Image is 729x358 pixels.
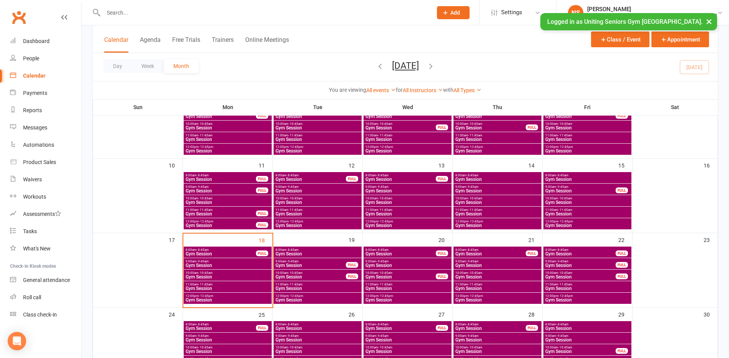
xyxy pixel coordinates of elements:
span: 10:00am [275,197,360,200]
span: Gym Session [275,263,346,268]
span: Gym Session [365,114,450,119]
span: - 10:45am [198,271,213,275]
span: 11:00am [185,134,270,137]
span: - 11:45am [288,283,302,286]
button: Trainers [212,36,234,53]
span: Gym Session [275,275,346,279]
a: Messages [10,119,81,136]
div: 20 [438,233,452,246]
span: Gym Session [185,223,256,228]
span: Logged in as Uniting Seniors Gym [GEOGRAPHIC_DATA]. [547,18,702,25]
span: 8:00am [455,248,526,252]
a: All Instructors [403,87,443,93]
span: 10:00am [365,122,436,126]
span: - 12:45pm [558,294,573,298]
a: Assessments [10,206,81,223]
span: Gym Session [185,189,256,193]
div: Open Intercom Messenger [8,332,26,350]
span: - 10:45am [468,122,482,126]
div: FULL [346,262,358,268]
div: FULL [616,262,628,268]
a: All events [366,87,396,93]
span: Gym Session [545,212,630,216]
span: Gym Session [365,200,450,205]
span: 10:00am [455,271,540,275]
a: Workouts [10,188,81,206]
div: 22 [618,233,632,246]
span: Gym Session [275,298,360,302]
span: - 10:45am [198,122,213,126]
span: Gym Session [545,114,616,119]
span: 10:00am [275,271,346,275]
div: FULL [436,176,448,182]
a: Roll call [10,289,81,306]
span: 12:00pm [545,294,630,298]
div: What's New [23,245,51,252]
span: 9:00am [185,260,270,263]
span: - 12:45pm [289,145,303,149]
div: FULL [616,273,628,279]
button: Class / Event [591,31,649,47]
span: 12:00pm [365,220,450,223]
span: - 8:45am [466,248,478,252]
span: Gym Session [365,223,450,228]
span: Gym Session [545,126,630,130]
span: Gym Session [275,189,360,193]
span: - 11:45am [198,208,213,212]
span: 11:00am [365,134,450,137]
span: Gym Session [545,252,616,256]
span: 11:00am [545,208,630,212]
span: 9:00am [545,185,616,189]
span: 12:00pm [185,220,256,223]
span: 11:00am [275,134,360,137]
span: 8:00am [455,174,540,177]
span: - 9:45am [556,185,568,189]
span: 11:00am [455,134,540,137]
span: - 9:45am [286,185,299,189]
span: 11:00am [365,283,450,286]
span: Gym Session [545,263,616,268]
span: - 10:45am [558,122,572,126]
div: FULL [526,124,538,130]
span: Gym Session [545,149,630,153]
span: - 12:45pm [289,220,303,223]
div: FULL [346,176,358,182]
div: FULL [436,250,448,256]
span: - 9:45am [466,185,478,189]
span: Gym Session [365,212,450,216]
span: - 12:45pm [468,145,483,149]
span: 8:00am [275,248,360,252]
span: Gym Session [275,252,360,256]
span: 9:00am [185,185,256,189]
div: Uniting Seniors [PERSON_NAME][GEOGRAPHIC_DATA] [587,13,717,20]
span: Gym Session [455,114,540,119]
span: - 11:45am [288,208,302,212]
span: Gym Session [455,298,540,302]
div: 23 [704,233,717,246]
span: 8:00am [545,174,630,177]
div: 19 [349,233,362,246]
span: Gym Session [185,263,270,268]
a: Automations [10,136,81,154]
span: 8:00am [545,248,616,252]
span: Gym Session [455,263,540,268]
span: 10:00am [545,122,630,126]
span: Gym Session [365,149,450,153]
th: Mon [183,99,273,115]
button: × [702,13,716,30]
span: Gym Session [455,286,540,291]
div: Dashboard [23,38,50,44]
span: 12:00pm [275,145,360,149]
div: Payments [23,90,47,96]
div: 18 [259,234,272,246]
button: Week [132,59,164,73]
span: 9:00am [365,185,450,189]
span: Gym Session [365,298,450,302]
span: - 8:45am [286,174,299,177]
div: Workouts [23,194,46,200]
span: - 9:45am [376,185,389,189]
span: - 8:45am [376,174,389,177]
th: Thu [453,99,543,115]
div: Assessments [23,211,61,217]
span: 12:00pm [185,294,270,298]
